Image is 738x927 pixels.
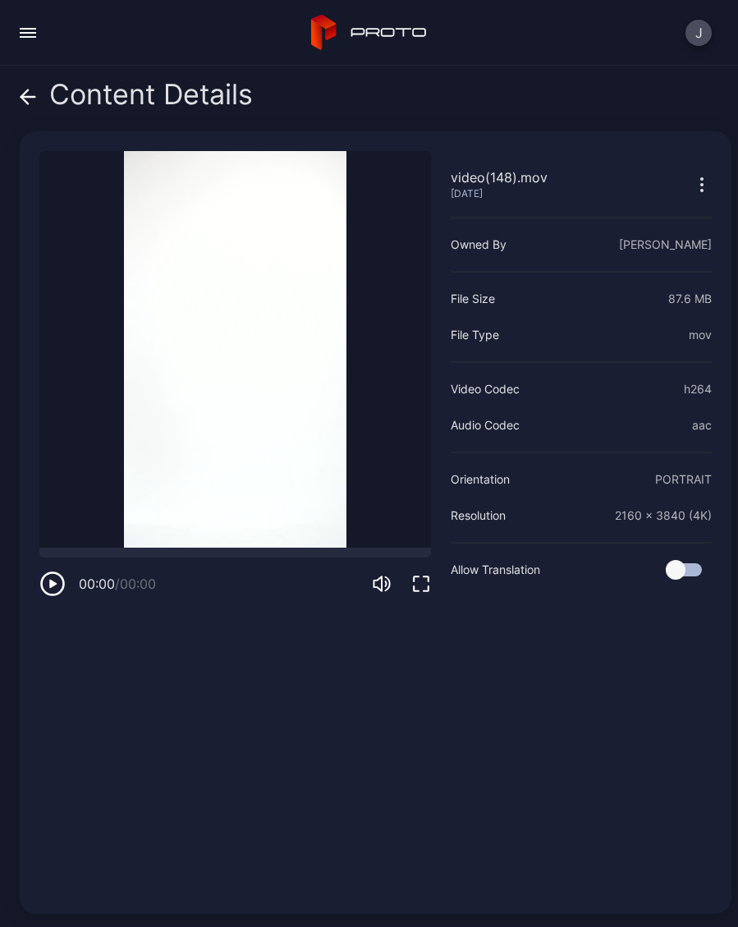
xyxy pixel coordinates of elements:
[451,415,520,435] div: Audio Codec
[689,325,712,345] div: mov
[685,20,712,46] button: J
[655,470,712,489] div: PORTRAIT
[451,325,499,345] div: File Type
[451,506,506,525] div: Resolution
[451,235,507,255] div: Owned By
[684,379,712,399] div: h264
[451,470,510,489] div: Orientation
[692,415,712,435] div: aac
[615,506,712,525] div: 2160 x 3840 (4K)
[451,560,540,580] div: Allow Translation
[451,168,548,187] div: video(148).mov
[115,576,156,592] span: / 00:00
[619,235,712,255] div: [PERSON_NAME]
[79,574,156,594] div: 00:00
[451,289,495,309] div: File Size
[20,79,253,118] div: Content Details
[668,289,712,309] div: 87.6 MB
[451,379,520,399] div: Video Codec
[39,151,431,548] video: Sorry, your browser doesn‘t support embedded videos
[451,187,548,200] div: [DATE]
